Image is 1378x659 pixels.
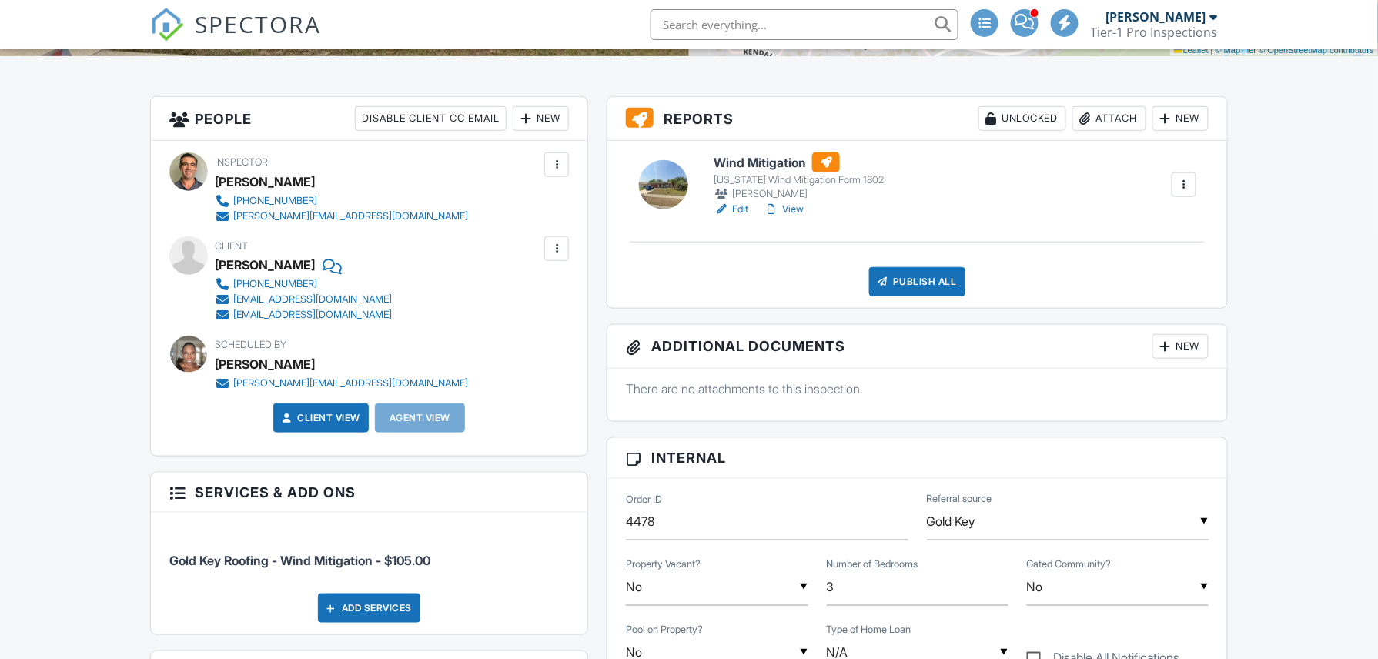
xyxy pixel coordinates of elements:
[1211,45,1213,55] span: |
[1152,106,1209,131] div: New
[355,106,507,131] div: Disable Client CC Email
[1216,45,1257,55] a: © MapTiler
[150,8,184,42] img: The Best Home Inspection Software - Spectora
[215,339,286,350] span: Scheduled By
[1259,45,1374,55] a: © OpenStreetMap contributors
[827,558,918,572] label: Number of Bedrooms
[478,38,522,50] span: bathrooms
[169,524,569,581] li: Service: Gold Key Roofing - Wind Mitigation
[318,594,420,623] div: Add Services
[150,21,321,53] a: SPECTORA
[215,193,468,209] a: [PHONE_NUMBER]
[195,8,321,40] span: SPECTORA
[607,325,1227,369] h3: Additional Documents
[215,170,315,193] div: [PERSON_NAME]
[319,35,353,51] div: 8934
[355,38,374,50] span: sq.ft.
[215,253,315,276] div: [PERSON_NAME]
[279,410,360,426] a: Client View
[169,553,430,568] span: Gold Key Roofing - Wind Mitigation - $105.00
[215,307,392,323] a: [EMAIL_ADDRESS][DOMAIN_NAME]
[1152,334,1209,359] div: New
[927,492,992,506] label: Referral source
[233,293,392,306] div: [EMAIL_ADDRESS][DOMAIN_NAME]
[978,106,1066,131] div: Unlocked
[714,174,884,186] div: [US_STATE] Wind Mitigation Form 1802
[651,9,958,40] input: Search everything...
[215,209,468,224] a: [PERSON_NAME][EMAIL_ADDRESS][DOMAIN_NAME]
[626,557,701,571] label: Property Vacant?
[827,568,1008,606] input: Number of Bedrooms
[513,106,569,131] div: New
[714,152,884,202] a: Wind Mitigation [US_STATE] Wind Mitigation Form 1802 [PERSON_NAME]
[1027,557,1112,571] label: Gated Community?
[457,35,476,51] div: 2.0
[233,377,468,390] div: [PERSON_NAME][EMAIL_ADDRESS][DOMAIN_NAME]
[1174,45,1209,55] a: Leaflet
[714,186,884,202] div: [PERSON_NAME]
[215,376,468,391] a: [PERSON_NAME][EMAIL_ADDRESS][DOMAIN_NAME]
[215,353,315,376] div: [PERSON_NAME]
[215,156,268,168] span: Inspector
[233,309,392,321] div: [EMAIL_ADDRESS][DOMAIN_NAME]
[626,493,662,507] label: Order ID
[607,97,1227,141] h3: Reports
[233,278,317,290] div: [PHONE_NUMBER]
[714,202,748,217] a: Edit
[626,623,703,637] label: Pool on Property?
[400,38,442,50] span: bedrooms
[827,623,911,637] label: Type of Home Loan
[151,97,587,141] h3: People
[215,240,248,252] span: Client
[389,35,397,51] div: 3
[869,267,965,296] div: Publish All
[215,276,392,292] a: [PHONE_NUMBER]
[764,202,804,217] a: View
[1091,25,1218,40] div: Tier-1 Pro Inspections
[1106,9,1206,25] div: [PERSON_NAME]
[626,380,1209,397] p: There are no attachments to this inspection.
[233,195,317,207] div: [PHONE_NUMBER]
[714,152,884,172] h6: Wind Mitigation
[215,292,392,307] a: [EMAIL_ADDRESS][DOMAIN_NAME]
[607,438,1227,478] h3: Internal
[1072,106,1146,131] div: Attach
[151,473,587,513] h3: Services & Add ons
[233,210,468,222] div: [PERSON_NAME][EMAIL_ADDRESS][DOMAIN_NAME]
